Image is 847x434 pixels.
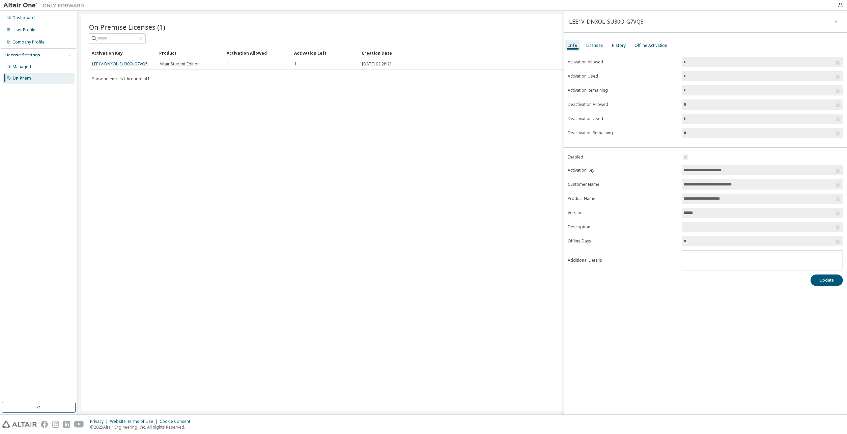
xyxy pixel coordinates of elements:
[568,168,678,173] label: Activation Key
[89,22,165,32] span: On Premise Licenses (1)
[12,64,31,69] div: Managed
[362,61,392,67] span: [DATE] 02:28:21
[90,424,194,430] p: © 2025 Altair Engineering, Inc. All Rights Reserved.
[12,15,35,21] div: Dashboard
[4,52,40,58] div: License Settings
[227,61,229,67] span: 1
[568,74,678,79] label: Activation Used
[568,182,678,187] label: Customer Name
[159,48,221,58] div: Product
[74,421,84,428] img: youtube.svg
[568,116,678,121] label: Deactivation Used
[92,48,154,58] div: Activation Key
[63,421,70,428] img: linkedin.svg
[90,419,110,424] div: Privacy
[294,48,356,58] div: Activation Left
[568,88,678,93] label: Activation Remaining
[568,224,678,230] label: Description
[41,421,48,428] img: facebook.svg
[12,27,35,33] div: User Profile
[3,2,88,9] img: Altair One
[92,61,148,67] a: LEE1V-DNXOL-SU30O-G7VQ5
[160,419,194,424] div: Cookie Consent
[568,258,678,263] label: Additional Details
[634,43,667,48] div: Offline Activation
[586,43,603,48] div: Licenses
[568,196,678,201] label: Product Name
[568,238,678,244] label: Offline Days
[811,274,843,286] button: Update
[612,43,626,48] div: History
[12,76,31,81] div: On Prem
[568,210,678,215] label: Version
[294,61,297,67] span: 1
[92,76,150,82] span: Showing entries 1 through 1 of 1
[568,59,678,65] label: Activation Allowed
[227,48,289,58] div: Activation Allowed
[568,43,577,48] div: Info
[569,19,644,24] div: LEE1V-DNXOL-SU30O-G7VQ5
[568,130,678,136] label: Deactivation Remaining
[110,419,160,424] div: Website Terms of Use
[52,421,59,428] img: instagram.svg
[2,421,37,428] img: altair_logo.svg
[362,48,806,58] div: Creation Date
[568,154,678,160] label: Enabled
[12,39,45,45] div: Company Profile
[160,61,200,67] span: Altair Student Edition
[568,102,678,107] label: Deactivation Allowed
